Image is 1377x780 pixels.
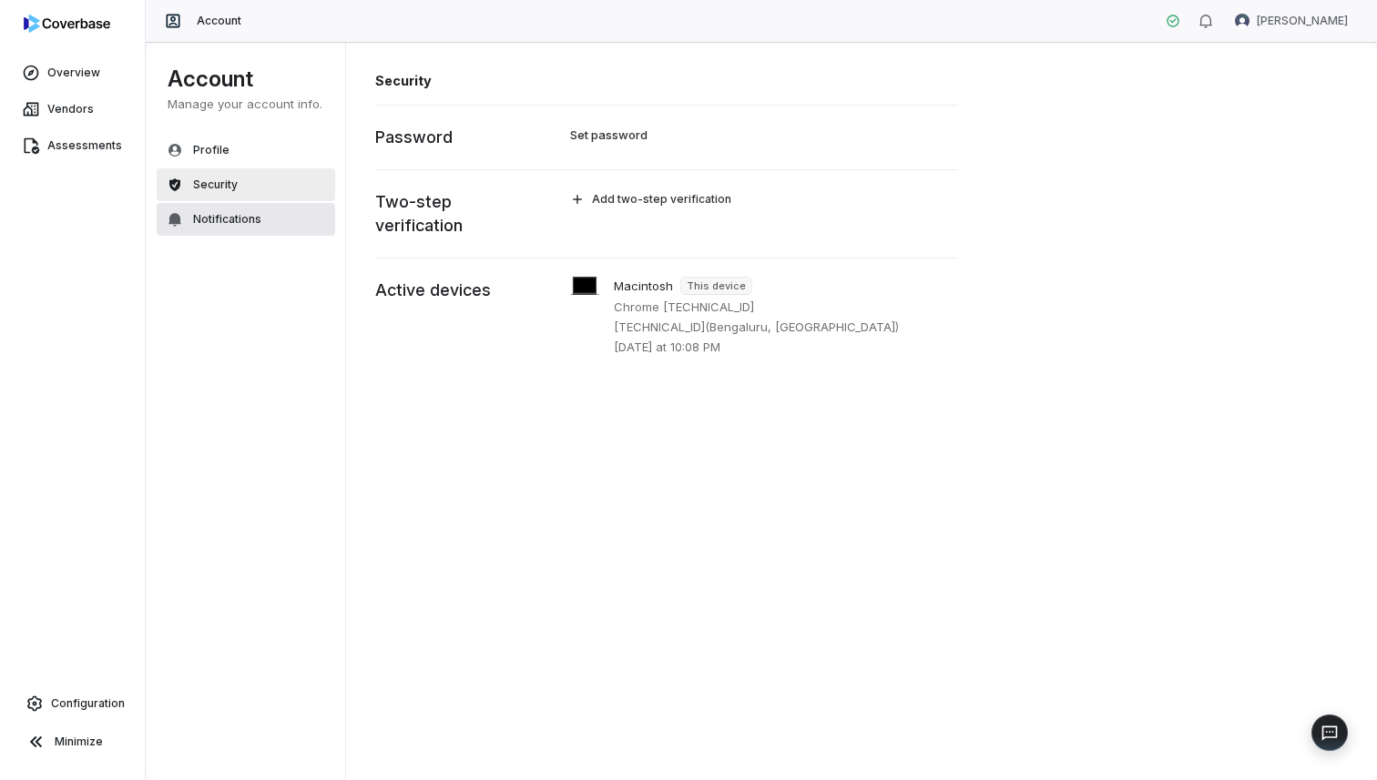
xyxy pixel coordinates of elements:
button: Security [157,168,335,201]
span: Configuration [51,696,125,711]
span: Vendors [47,102,94,116]
p: [DATE] at 10:08 PM [614,339,720,355]
span: [PERSON_NAME] [1257,14,1348,28]
span: Security [193,177,238,192]
h1: Account [168,65,324,94]
a: Vendors [4,93,141,126]
h1: Security [375,71,958,90]
p: Password [375,126,453,149]
span: Notifications [193,212,261,227]
button: Add two-step verification [561,185,958,214]
img: logo-D7KZi-bG.svg [24,15,110,33]
p: Two-step verification [375,190,539,238]
button: Profile [157,134,335,167]
span: This device [681,278,751,294]
a: Configuration [7,687,138,720]
img: Nikitha Shekapuram avatar [1235,14,1249,28]
button: Nikitha Shekapuram avatar[PERSON_NAME] [1224,7,1359,35]
span: Profile [193,143,229,157]
button: Minimize [7,724,138,760]
a: Assessments [4,129,141,162]
span: Overview [47,66,100,80]
p: Macintosh [614,278,673,294]
p: Manage your account info. [168,96,324,112]
span: Account [197,14,241,28]
button: Set password [561,121,658,148]
p: [TECHNICAL_ID] ( Bengaluru, [GEOGRAPHIC_DATA] ) [614,319,899,335]
p: Chrome [TECHNICAL_ID] [614,299,754,315]
button: Notifications [157,203,335,236]
span: Assessments [47,138,122,153]
span: Add two-step verification [592,192,731,207]
p: Active devices [375,279,491,302]
span: Minimize [55,734,103,749]
a: Overview [4,56,141,89]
